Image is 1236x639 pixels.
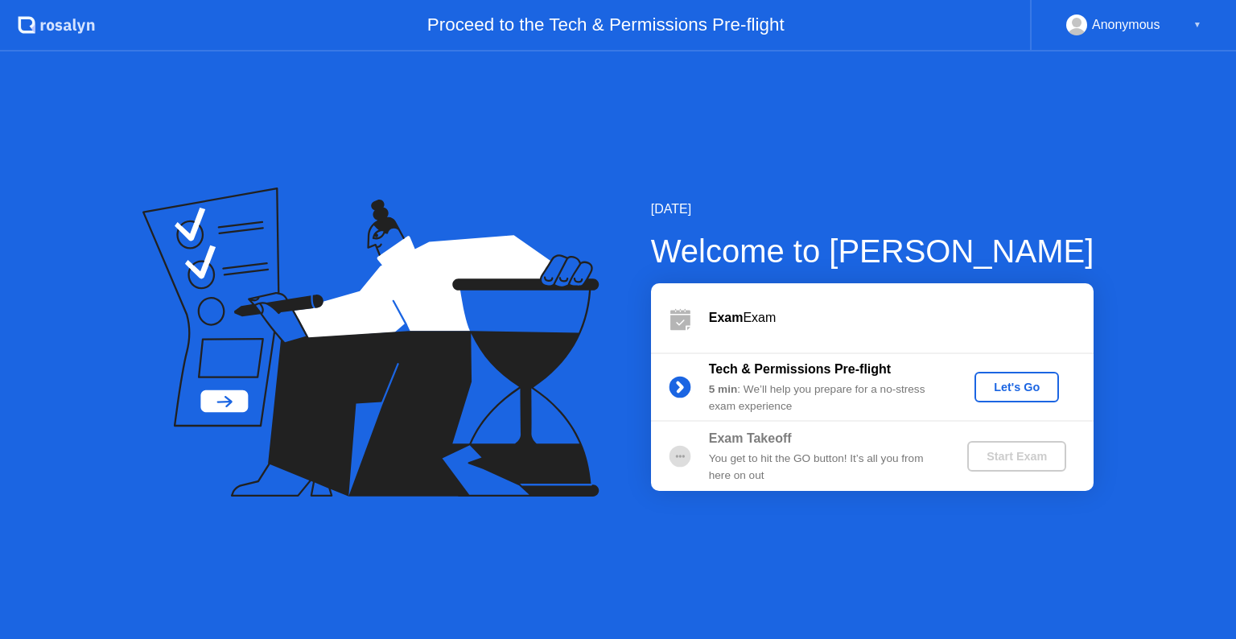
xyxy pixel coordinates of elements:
[709,381,941,414] div: : We’ll help you prepare for a no-stress exam experience
[974,450,1060,463] div: Start Exam
[1193,14,1201,35] div: ▼
[709,431,792,445] b: Exam Takeoff
[709,451,941,484] div: You get to hit the GO button! It’s all you from here on out
[981,381,1053,394] div: Let's Go
[709,308,1094,328] div: Exam
[974,372,1059,402] button: Let's Go
[967,441,1066,472] button: Start Exam
[709,311,744,324] b: Exam
[709,362,891,376] b: Tech & Permissions Pre-flight
[1092,14,1160,35] div: Anonymous
[709,383,738,395] b: 5 min
[651,200,1094,219] div: [DATE]
[651,227,1094,275] div: Welcome to [PERSON_NAME]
